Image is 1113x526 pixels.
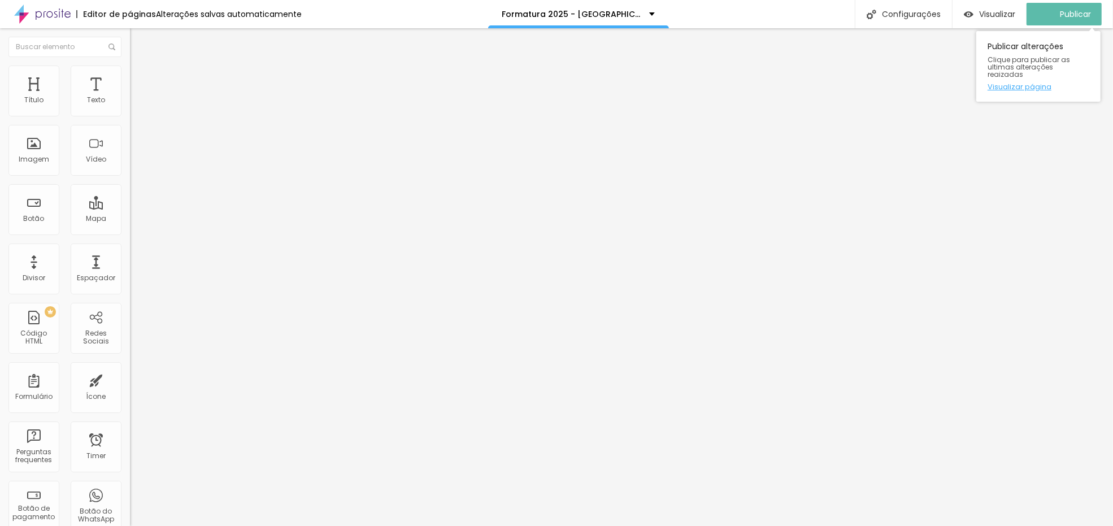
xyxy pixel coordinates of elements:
div: Código HTML [11,329,56,346]
img: Icone [108,44,115,50]
span: Visualizar [979,10,1015,19]
div: Botão do WhatsApp [73,507,118,524]
div: Botão [24,215,45,223]
img: Icone [867,10,876,19]
div: Redes Sociais [73,329,118,346]
div: Divisor [23,274,45,282]
div: Título [24,96,44,104]
div: Imagem [19,155,49,163]
div: Espaçador [77,274,115,282]
div: Ícone [86,393,106,401]
p: Formatura 2025 - [GEOGRAPHIC_DATA] e 5º ano [502,10,641,18]
div: Perguntas frequentes [11,448,56,464]
div: Texto [87,96,105,104]
div: Botão de pagamento [11,505,56,521]
div: Alterações salvas automaticamente [156,10,302,18]
button: Visualizar [953,3,1027,25]
span: Publicar [1060,10,1091,19]
div: Publicar alterações [976,31,1101,102]
div: Editor de páginas [76,10,156,18]
div: Timer [86,452,106,460]
input: Buscar elemento [8,37,121,57]
span: Clique para publicar as ultimas alterações reaizadas [988,56,1089,79]
iframe: Editor [130,28,1113,526]
div: Mapa [86,215,106,223]
img: view-1.svg [964,10,973,19]
button: Publicar [1027,3,1102,25]
a: Visualizar página [988,83,1089,90]
div: Formulário [15,393,53,401]
div: Vídeo [86,155,106,163]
